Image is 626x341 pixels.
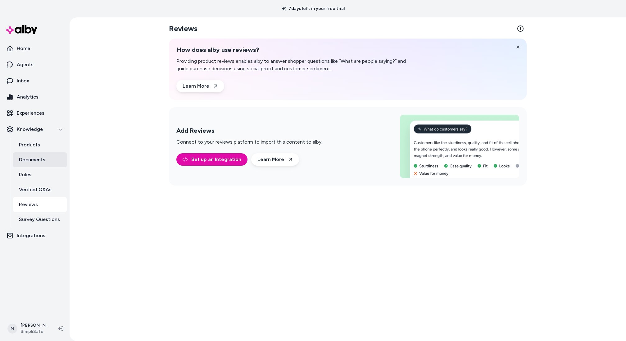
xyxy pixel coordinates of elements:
[19,141,40,149] p: Products
[2,57,67,72] a: Agents
[251,153,299,166] a: Learn More
[7,324,17,334] span: M
[17,93,39,101] p: Analytics
[2,41,67,56] a: Home
[6,25,37,34] img: alby Logo
[4,319,53,339] button: M[PERSON_NAME]SimpliSafe
[176,138,322,146] p: Connect to your reviews platform to import this content to alby.
[176,127,322,135] h2: Add Reviews
[17,126,43,133] p: Knowledge
[13,197,67,212] a: Reviews
[176,153,247,166] a: Set up an Integration
[13,167,67,182] a: Rules
[19,171,31,178] p: Rules
[176,58,415,72] p: Providing product reviews enables alby to answer shopper questions like “What are people saying?”...
[20,329,48,335] span: SimpliSafe
[13,152,67,167] a: Documents
[2,228,67,243] a: Integrations
[19,201,38,208] p: Reviews
[2,122,67,137] button: Knowledge
[19,156,45,164] p: Documents
[17,232,45,239] p: Integrations
[169,24,197,34] h2: Reviews
[17,109,44,117] p: Experiences
[2,90,67,104] a: Analytics
[19,216,60,223] p: Survey Questions
[17,45,30,52] p: Home
[19,186,52,193] p: Verified Q&As
[20,322,48,329] p: [PERSON_NAME]
[176,80,224,92] a: Learn More
[2,106,67,121] a: Experiences
[13,182,67,197] a: Verified Q&As
[13,137,67,152] a: Products
[278,6,348,12] p: 7 days left in your free trial
[2,73,67,88] a: Inbox
[176,46,415,54] h2: How does alby use reviews?
[400,115,519,178] img: Add Reviews
[17,61,34,68] p: Agents
[17,77,29,85] p: Inbox
[13,212,67,227] a: Survey Questions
